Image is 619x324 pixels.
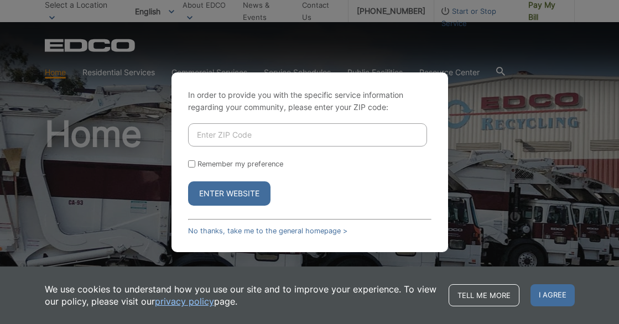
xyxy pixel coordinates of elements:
[188,227,347,235] a: No thanks, take me to the general homepage >
[530,284,575,306] span: I agree
[188,89,431,113] p: In order to provide you with the specific service information regarding your community, please en...
[449,284,519,306] a: Tell me more
[45,283,438,307] p: We use cookies to understand how you use our site and to improve your experience. To view our pol...
[197,160,283,168] label: Remember my preference
[188,181,271,206] button: Enter Website
[188,123,427,147] input: Enter ZIP Code
[155,295,214,307] a: privacy policy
